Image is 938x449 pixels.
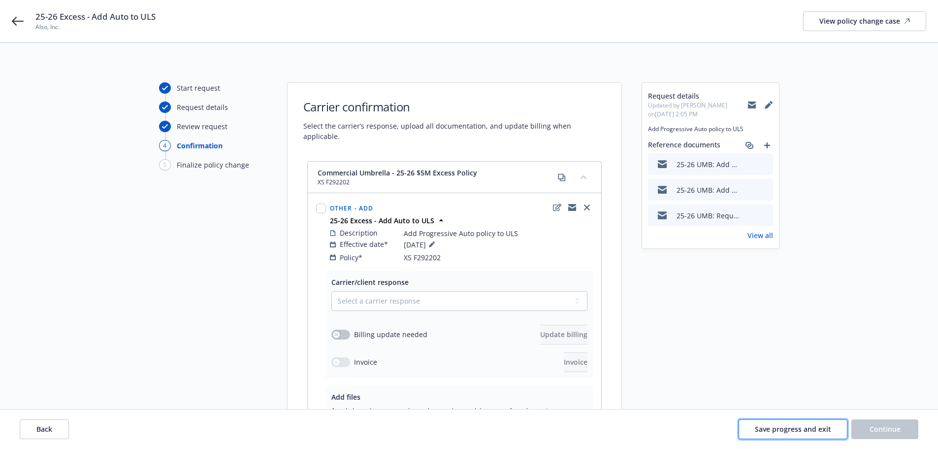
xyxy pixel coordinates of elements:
[340,239,388,249] span: Effective date*
[340,252,362,263] span: Policy*
[851,419,918,439] button: Continue
[576,169,591,185] button: collapse content
[760,185,769,195] button: preview file
[331,392,360,402] span: Add files
[177,160,249,170] div: Finalize policy change
[404,228,518,239] span: Add Progressive Auto policy to ULS
[354,329,427,340] span: Billing update needed
[540,325,587,345] button: Update billing
[404,252,441,263] span: XS F292202
[870,424,901,434] span: Continue
[760,159,769,170] button: preview file
[566,202,578,213] a: copyLogging
[540,330,587,339] span: Update billing
[744,139,755,151] a: associate
[564,352,587,372] button: Invoice
[177,83,220,93] div: Start request
[36,424,52,434] span: Back
[648,91,747,101] span: Request details
[159,159,171,171] div: 5
[20,419,69,439] button: Back
[177,121,227,132] div: Review request
[739,419,847,439] button: Save progress and exit
[760,210,769,221] button: preview file
[677,210,741,221] div: 25-26 UMB: Request to add Auto to ULS.msg
[648,139,720,151] span: Reference documents
[308,162,601,193] div: Commercial Umbrella - 25-26 $5M Excess PolicyXS F292202copycollapse content
[303,99,606,115] h1: Carrier confirmation
[177,140,223,151] div: Confirmation
[318,168,477,178] span: Commercial Umbrella - 25-26 $5M Excess Policy
[318,178,477,187] span: XS F292202
[581,202,593,213] a: close
[648,101,747,119] span: Updated by [PERSON_NAME] on [DATE] 2:05 PM
[761,139,773,151] a: add
[755,424,831,434] span: Save progress and exit
[744,159,752,170] button: download file
[677,185,741,195] div: 25-26 UMB: Add Auto to ULS - Bind order to AmWins.msg
[177,102,228,112] div: Request details
[556,172,568,183] a: copy
[35,23,156,32] span: Also, Inc.
[330,204,374,212] span: Other - Add
[564,357,587,367] span: Invoice
[303,121,606,141] span: Select the carrier’s response, upload all documentation, and update billing when applicable.
[819,12,910,31] div: View policy change case
[330,216,434,225] strong: 25-26 Excess - Add Auto to ULS
[551,202,563,213] a: edit
[159,140,171,151] div: 4
[340,228,378,238] span: Description
[803,11,926,31] a: View policy change case
[354,357,377,367] span: Invoice
[331,277,409,287] span: Carrier/client response
[747,230,773,241] a: View all
[331,406,587,414] span: Attach the endorsement and any other supplemental documents from the carrier.
[677,159,741,170] div: 25-26 UMB: Add Auto to ULS - AP rcvd from AmWins.msg
[35,11,156,23] span: 25-26 Excess - Add Auto to ULS
[648,125,773,134] span: Add Progressive Auto policy to ULS
[744,185,752,195] button: download file
[744,210,752,221] button: download file
[404,239,438,250] span: [DATE]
